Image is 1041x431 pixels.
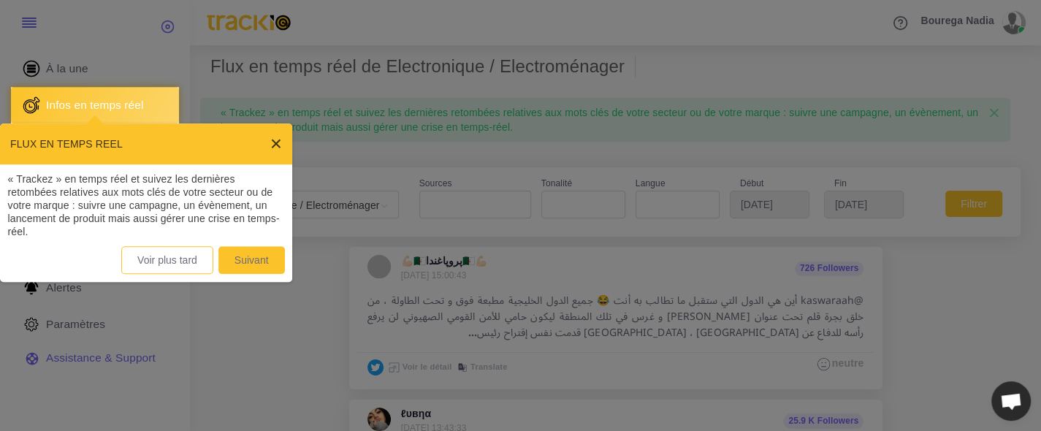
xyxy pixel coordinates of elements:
span: Infos en temps réel [46,97,144,113]
button: Voir plus tard [121,246,213,274]
img: revue-live.svg [20,94,42,116]
span: × [270,132,282,155]
a: Infos en temps réel [11,87,179,123]
div: Ouvrir le chat [991,381,1031,421]
button: Suivant [218,246,285,274]
h3: FLUX EN TEMPS REEL [10,138,270,150]
button: Close Tour [270,134,282,154]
